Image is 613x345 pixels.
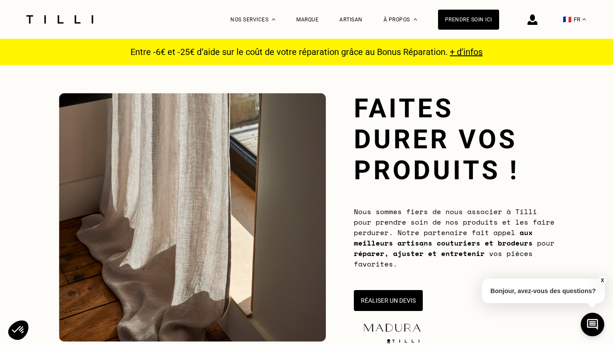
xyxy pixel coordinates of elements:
button: Réaliser un devis [354,290,423,311]
img: icône connexion [527,14,538,25]
img: maduraLogo-5877f563076e9857a9763643b83271db.png [362,322,423,334]
span: 🇫🇷 [563,15,572,24]
b: réparer, ajuster et entretenir [354,248,485,259]
img: Menu déroulant [272,18,275,20]
a: Artisan [339,17,363,23]
h1: Faites durer vos produits ! [354,93,555,186]
a: Prendre soin ici [438,10,499,30]
img: logo Tilli [384,339,423,343]
img: Menu déroulant à propos [414,18,417,20]
a: Marque [296,17,318,23]
b: aux meilleurs artisans couturiers et brodeurs [354,227,533,248]
button: X [598,276,606,285]
span: Nous sommes fiers de nous associer à Tilli pour prendre soin de nos produits et les faire perdure... [354,206,555,269]
a: + d’infos [450,47,483,57]
p: Entre -6€ et -25€ d’aide sur le coût de votre réparation grâce au Bonus Réparation. [125,47,488,57]
p: Bonjour, avez-vous des questions? [482,279,605,303]
img: Logo du service de couturière Tilli [23,15,96,24]
img: menu déroulant [582,18,586,20]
